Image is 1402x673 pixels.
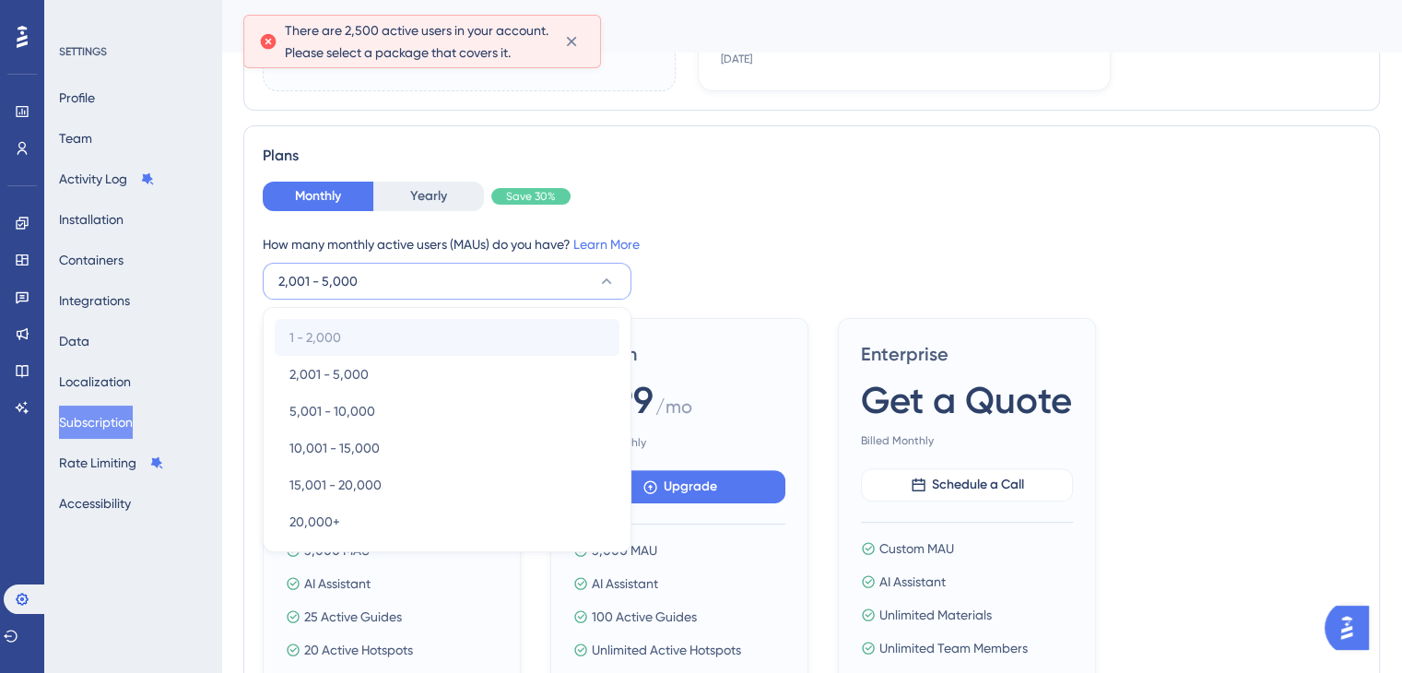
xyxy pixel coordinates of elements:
span: Unlimited Materials [879,604,992,626]
span: 5,001 - 10,000 [289,400,375,422]
div: How many monthly active users (MAUs) do you have? [263,233,1361,255]
button: Containers [59,243,124,277]
span: 15,001 - 20,000 [289,474,382,496]
button: Monthly [263,182,373,211]
div: Subscription [243,13,1334,39]
span: AI Assistant [879,571,946,593]
span: 2,001 - 5,000 [278,270,358,292]
span: Upgrade [664,476,717,498]
button: 5,001 - 10,000 [275,393,619,430]
button: 10,001 - 15,000 [275,430,619,466]
button: Installation [59,203,124,236]
a: Learn More [573,237,640,252]
button: Yearly [373,182,484,211]
button: Integrations [59,284,130,317]
span: AI Assistant [304,573,371,595]
button: Team [59,122,92,155]
span: Unlimited Active Hotspots [592,639,741,661]
button: 1 - 2,000 [275,319,619,356]
span: / mo [655,394,692,428]
span: 2,001 - 5,000 [289,363,369,385]
div: Plans [263,145,1361,167]
button: 2,001 - 5,000 [263,263,631,300]
span: 20 Active Hotspots [304,639,413,661]
span: 100 Active Guides [592,606,697,628]
span: 20,000+ [289,511,340,533]
button: Schedule a Call [861,468,1073,502]
span: Billed Monthly [861,433,1073,448]
span: There are 2,500 active users in your account. Please select a package that covers it. [285,19,549,64]
button: Localization [59,365,131,398]
span: Save 30% [506,189,556,204]
span: Get a Quote [861,374,1072,426]
span: Growth [573,341,785,367]
button: Subscription [59,406,133,439]
div: [DATE] [721,52,752,66]
button: 15,001 - 20,000 [275,466,619,503]
span: Billed Monthly [573,435,785,450]
button: 20,000+ [275,503,619,540]
button: Accessibility [59,487,131,520]
button: Upgrade [573,470,785,503]
span: Unlimited Team Members [879,637,1028,659]
span: Custom MAU [879,537,954,560]
span: Enterprise [861,341,1073,367]
button: 2,001 - 5,000 [275,356,619,393]
button: Activity Log [59,162,155,195]
iframe: UserGuiding AI Assistant Launcher [1325,600,1380,655]
button: Data [59,325,89,358]
div: SETTINGS [59,44,208,59]
span: AI Assistant [592,573,658,595]
span: Schedule a Call [932,474,1024,496]
span: 1 - 2,000 [289,326,341,348]
button: Rate Limiting [59,446,164,479]
span: 10,001 - 15,000 [289,437,380,459]
span: 25 Active Guides [304,606,402,628]
button: Profile [59,81,95,114]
